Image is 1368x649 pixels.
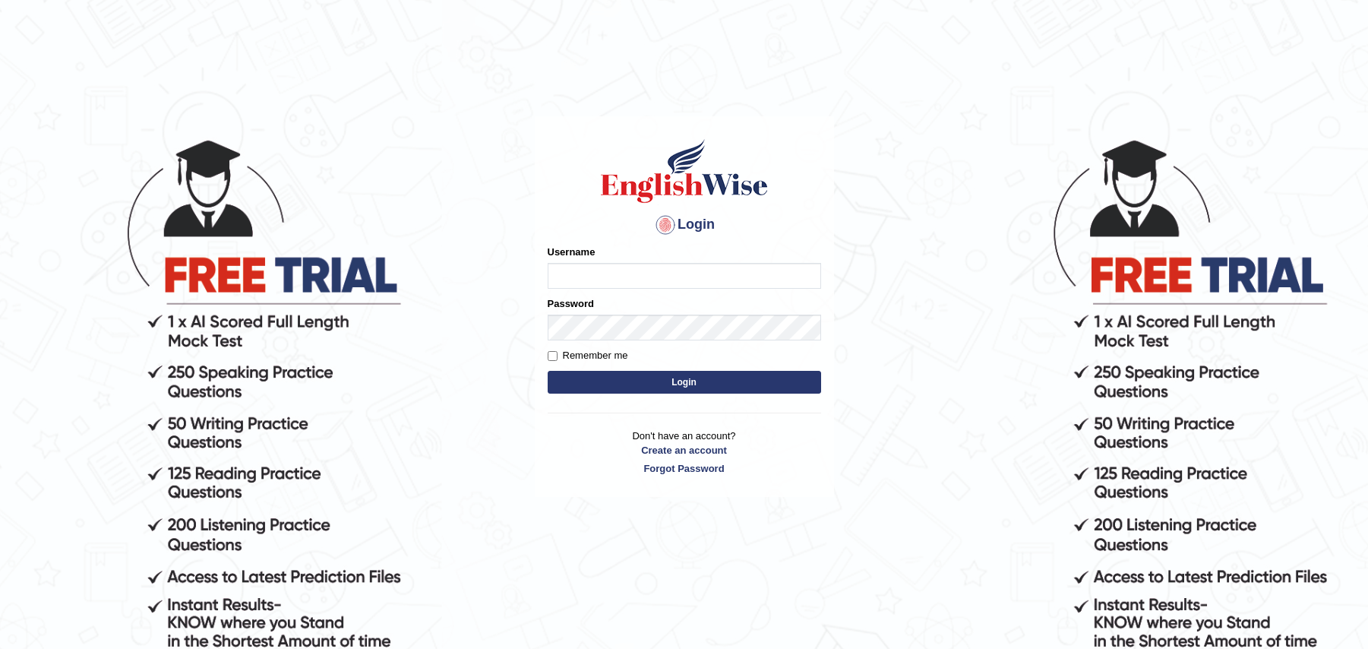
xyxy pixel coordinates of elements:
[548,351,558,361] input: Remember me
[548,348,628,363] label: Remember me
[548,461,821,476] a: Forgot Password
[548,371,821,394] button: Login
[548,245,596,259] label: Username
[548,443,821,457] a: Create an account
[598,137,771,205] img: Logo of English Wise sign in for intelligent practice with AI
[548,213,821,237] h4: Login
[548,429,821,476] p: Don't have an account?
[548,296,594,311] label: Password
